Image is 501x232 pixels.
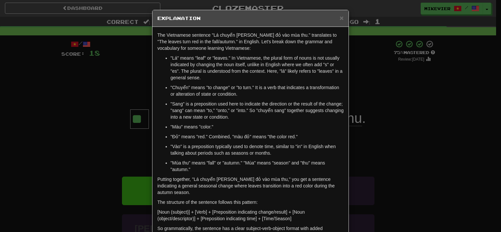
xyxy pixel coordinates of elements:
[340,14,344,21] button: Close
[157,199,344,205] p: The structure of the sentence follows this pattern:
[157,15,344,22] h5: Explanation
[157,176,344,196] p: Putting together, "Lá chuyển [PERSON_NAME] đỏ vào mùa thu," you get a sentence indicating a gener...
[157,32,344,51] p: The Vietnamese sentence "Lá chuyển [PERSON_NAME] đỏ vào mùa thu." translates to "The leaves turn ...
[170,101,344,120] p: "Sang" is a preposition used here to indicate the direction or the result of the change; "sang" c...
[170,84,344,97] p: "Chuyển" means "to change" or "to turn." It is a verb that indicates a transformation or alterati...
[340,14,344,22] span: ×
[170,124,344,130] p: "Màu" means "color."
[170,55,344,81] p: "Lá" means "leaf" or "leaves." In Vietnamese, the plural form of nouns is not usually indicated b...
[170,160,344,173] p: "Mùa thu" means "fall" or "autumn." "Mùa" means "season" and "thu" means "autumn."
[170,143,344,156] p: "Vào" is a preposition typically used to denote time, similar to "in" in English when talking abo...
[170,133,344,140] p: "Đỏ" means "red." Combined, "màu đỏ" means "the color red."
[157,209,344,222] p: [Noun (subject)] + [Verb] + [Preposition indicating change/result] + [Noun (object/descriptor)] +...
